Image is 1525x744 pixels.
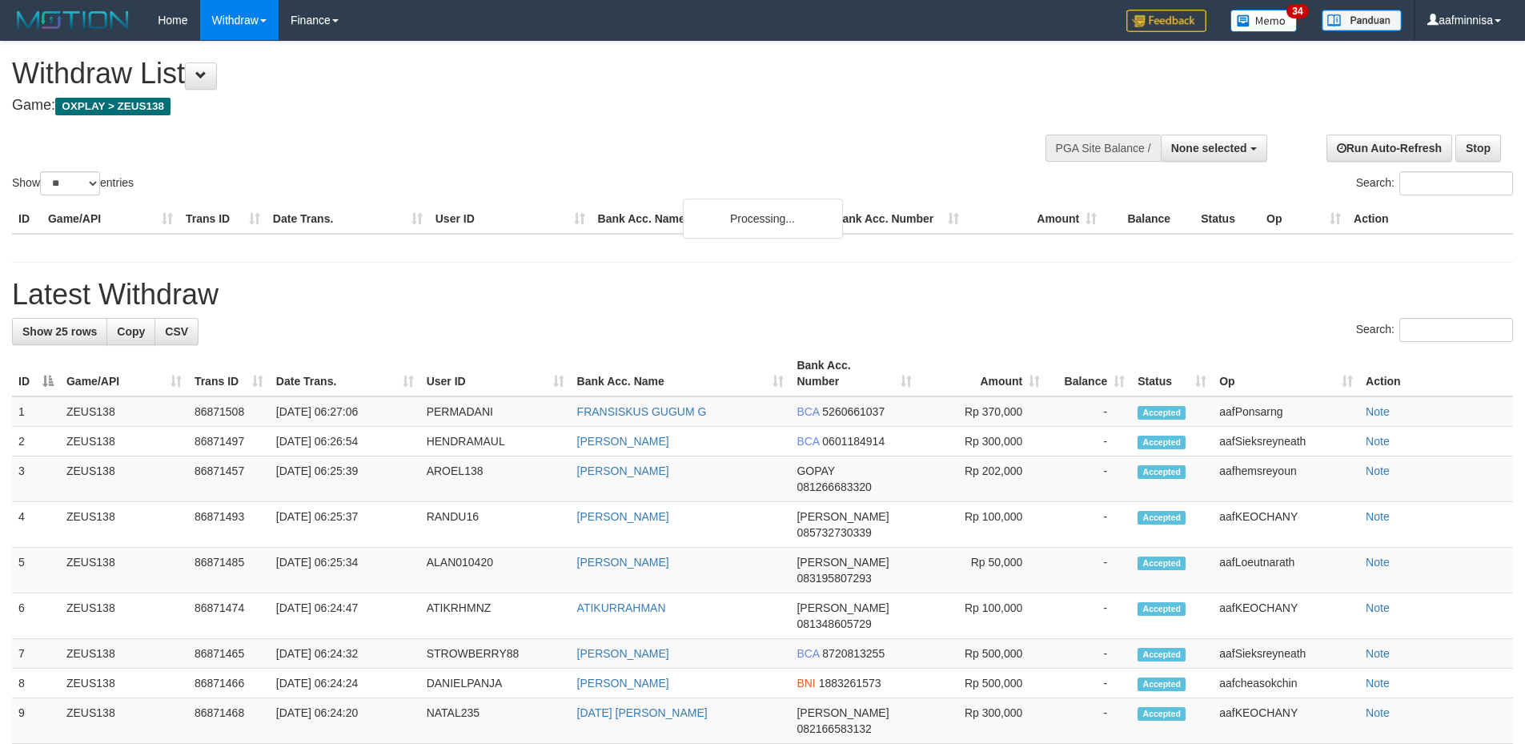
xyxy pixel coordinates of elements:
th: Op [1260,204,1347,234]
span: [PERSON_NAME] [797,706,889,719]
button: None selected [1161,135,1267,162]
td: 86871474 [188,593,270,639]
span: BCA [797,647,819,660]
td: ZEUS138 [60,456,188,502]
td: ALAN010420 [420,548,571,593]
a: Note [1366,510,1390,523]
td: aafSieksreyneath [1213,427,1359,456]
td: 5 [12,548,60,593]
span: OXPLAY > ZEUS138 [55,98,171,115]
img: Button%20Memo.svg [1230,10,1298,32]
a: [PERSON_NAME] [577,510,669,523]
span: GOPAY [797,464,834,477]
select: Showentries [40,171,100,195]
td: [DATE] 06:26:54 [270,427,420,456]
td: - [1046,396,1131,427]
td: NATAL235 [420,698,571,744]
a: Note [1366,677,1390,690]
a: Note [1366,556,1390,569]
td: aafKEOCHANY [1213,593,1359,639]
a: [PERSON_NAME] [577,556,669,569]
th: Amount: activate to sort column ascending [918,351,1046,396]
td: [DATE] 06:24:24 [270,669,420,698]
span: Accepted [1138,406,1186,420]
td: ATIKRHMNZ [420,593,571,639]
td: [DATE] 06:27:06 [270,396,420,427]
span: Accepted [1138,678,1186,691]
th: Trans ID [179,204,267,234]
a: [DATE] [PERSON_NAME] [577,706,708,719]
td: - [1046,669,1131,698]
td: [DATE] 06:25:39 [270,456,420,502]
label: Search: [1356,171,1513,195]
td: - [1046,639,1131,669]
td: - [1046,427,1131,456]
th: ID: activate to sort column descending [12,351,60,396]
td: Rp 202,000 [918,456,1046,502]
td: 1 [12,396,60,427]
td: [DATE] 06:25:34 [270,548,420,593]
td: 86871485 [188,548,270,593]
h4: Game: [12,98,1001,114]
th: Action [1347,204,1513,234]
td: 8 [12,669,60,698]
div: PGA Site Balance / [1045,135,1161,162]
span: Accepted [1138,557,1186,570]
td: 3 [12,456,60,502]
span: Accepted [1138,602,1186,616]
th: Date Trans.: activate to sort column ascending [270,351,420,396]
td: 86871468 [188,698,270,744]
td: 86871466 [188,669,270,698]
img: MOTION_logo.png [12,8,134,32]
th: User ID: activate to sort column ascending [420,351,571,396]
span: Copy 8720813255 to clipboard [822,647,885,660]
span: Copy [117,325,145,338]
td: RANDU16 [420,502,571,548]
span: None selected [1171,142,1247,155]
span: Copy 0601184914 to clipboard [822,435,885,448]
td: - [1046,548,1131,593]
td: aafLoeutnarath [1213,548,1359,593]
a: Note [1366,647,1390,660]
span: Copy 081348605729 to clipboard [797,617,871,630]
td: Rp 300,000 [918,427,1046,456]
th: Op: activate to sort column ascending [1213,351,1359,396]
td: aafSieksreyneath [1213,639,1359,669]
th: Date Trans. [267,204,429,234]
a: Stop [1455,135,1501,162]
th: Status [1194,204,1260,234]
a: ATIKURRAHMAN [577,601,666,614]
span: 34 [1286,4,1308,18]
a: [PERSON_NAME] [577,647,669,660]
td: [DATE] 06:24:47 [270,593,420,639]
th: Game/API [42,204,179,234]
a: FRANSISKUS GUGUM G [577,405,707,418]
td: AROEL138 [420,456,571,502]
td: aafKEOCHANY [1213,698,1359,744]
td: 4 [12,502,60,548]
span: BCA [797,405,819,418]
span: Show 25 rows [22,325,97,338]
td: Rp 100,000 [918,502,1046,548]
td: [DATE] 06:24:32 [270,639,420,669]
th: Bank Acc. Name: activate to sort column ascending [571,351,791,396]
th: Balance: activate to sort column ascending [1046,351,1131,396]
td: 2 [12,427,60,456]
a: Copy [106,318,155,345]
span: Copy 081266683320 to clipboard [797,481,871,493]
td: - [1046,593,1131,639]
a: CSV [155,318,199,345]
th: User ID [429,204,592,234]
td: Rp 500,000 [918,669,1046,698]
th: Game/API: activate to sort column ascending [60,351,188,396]
span: [PERSON_NAME] [797,510,889,523]
td: - [1046,456,1131,502]
th: Action [1359,351,1513,396]
h1: Latest Withdraw [12,279,1513,311]
img: panduan.png [1322,10,1402,31]
td: Rp 300,000 [918,698,1046,744]
label: Show entries [12,171,134,195]
td: PERMADANI [420,396,571,427]
td: aafhemsreyoun [1213,456,1359,502]
td: 86871497 [188,427,270,456]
